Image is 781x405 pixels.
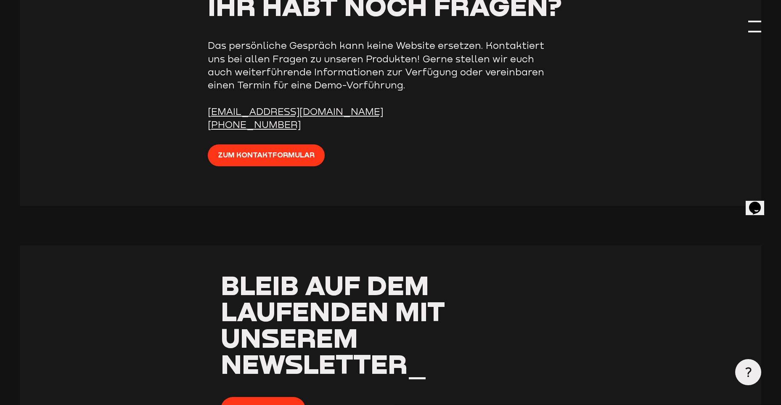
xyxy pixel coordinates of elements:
span: Newsletter_ [221,347,427,380]
span: Bleib auf dem Laufenden mit unserem [221,269,445,354]
a: [PHONE_NUMBER] [208,119,301,130]
a: Zum Kontaktformular [208,144,325,167]
a: [EMAIL_ADDRESS][DOMAIN_NAME] [208,106,383,117]
iframe: chat widget [746,190,773,215]
p: Das persönliche Gespräch kann keine Website ersetzen. Kontaktiert uns bei allen Fragen zu unseren... [208,39,544,91]
span: Zum Kontaktformular [218,149,315,160]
